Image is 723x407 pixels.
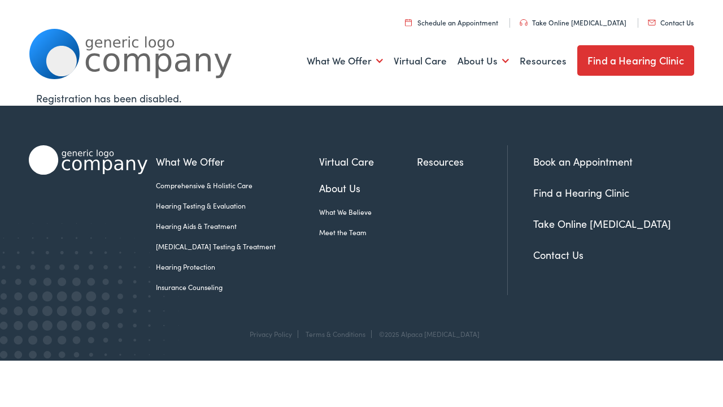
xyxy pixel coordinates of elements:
a: Virtual Care [319,154,417,169]
a: Take Online [MEDICAL_DATA] [520,18,626,27]
div: ©2025 Alpaca [MEDICAL_DATA] [373,330,480,338]
a: Terms & Conditions [306,329,365,339]
a: Contact Us [648,18,694,27]
a: Virtual Care [394,40,447,82]
a: Contact Us [533,248,583,262]
a: Book an Appointment [533,154,633,168]
a: What We Offer [156,154,319,169]
a: About Us [458,40,509,82]
a: What We Believe [319,207,417,217]
img: Alpaca Audiology [29,145,147,175]
a: Schedule an Appointment [405,18,498,27]
a: Find a Hearing Clinic [577,45,694,76]
img: utility icon [405,19,412,26]
a: [MEDICAL_DATA] Testing & Treatment [156,241,319,252]
a: Comprehensive & Holistic Care [156,180,319,190]
a: Resources [520,40,567,82]
a: About Us [319,180,417,196]
a: Insurance Counseling [156,282,319,292]
a: Meet the Team [319,227,417,237]
div: Registration has been disabled. [36,90,687,106]
a: Hearing Testing & Evaluation [156,201,319,211]
a: Hearing Protection [156,262,319,272]
a: What We Offer [307,40,383,82]
img: utility icon [648,20,656,25]
a: Resources [417,154,507,169]
a: Privacy Policy [250,329,292,339]
a: Hearing Aids & Treatment [156,221,319,231]
a: Find a Hearing Clinic [533,185,629,200]
a: Take Online [MEDICAL_DATA] [533,217,671,231]
img: utility icon [520,19,528,26]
